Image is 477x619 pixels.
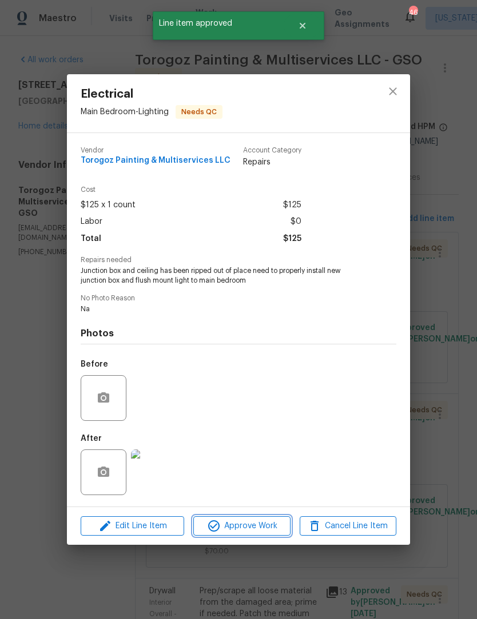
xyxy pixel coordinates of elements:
span: Junction box and ceiling has been ripped out of place need to properly install new junction box a... [81,266,365,286]
span: $125 [283,231,301,247]
span: Labor [81,214,102,230]
span: Approve Work [197,519,287,533]
button: Close [284,14,321,37]
span: Needs QC [177,106,221,118]
button: Edit Line Item [81,516,184,536]
span: $125 x 1 count [81,197,136,214]
button: Approve Work [193,516,290,536]
div: 46 [409,7,417,18]
button: close [379,78,407,105]
span: $0 [291,214,301,230]
span: No Photo Reason [81,295,396,302]
h5: After [81,435,102,443]
span: Main Bedroom - Lighting [81,108,169,116]
h4: Photos [81,328,396,339]
span: Cancel Line Item [303,519,393,533]
span: Repairs needed [81,256,396,264]
span: Account Category [243,147,301,154]
button: Cancel Line Item [300,516,396,536]
span: Torogoz Painting & Multiservices LLC [81,156,230,165]
span: $125 [283,197,301,214]
span: Na [81,304,365,314]
span: Edit Line Item [84,519,181,533]
h5: Before [81,360,108,368]
span: Line item approved [153,11,284,35]
span: Repairs [243,156,301,168]
span: Electrical [81,88,222,101]
span: Vendor [81,147,230,154]
span: Total [81,231,101,247]
span: Cost [81,186,301,194]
